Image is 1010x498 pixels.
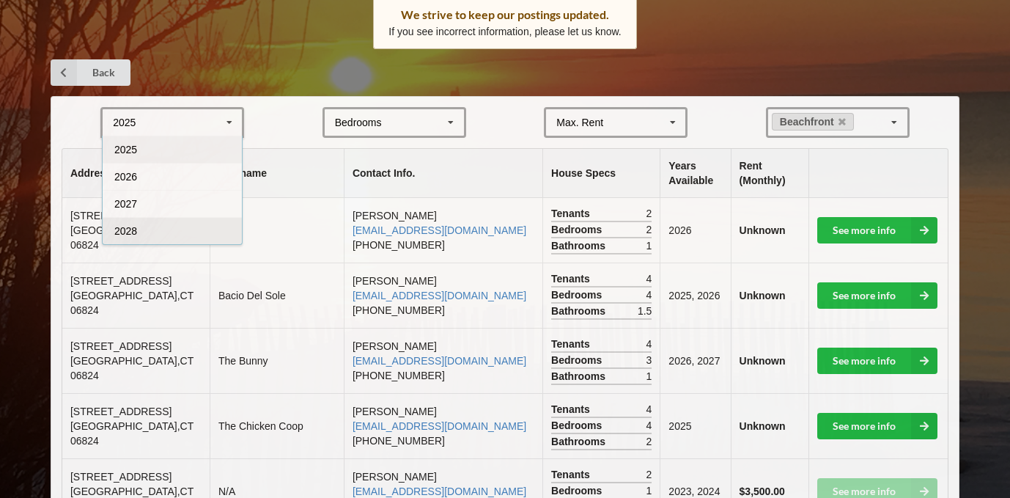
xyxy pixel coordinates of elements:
th: Contact Info. [344,149,542,198]
th: Address [62,149,210,198]
td: [PERSON_NAME] [PHONE_NUMBER] [344,198,542,263]
span: Bathrooms [551,369,609,384]
td: N/A [210,198,344,263]
td: 2026 [660,198,730,263]
span: 1 [646,238,652,253]
td: The Bunny [210,328,344,393]
b: Unknown [740,355,786,367]
td: 2026, 2027 [660,328,730,393]
span: 1 [646,369,652,384]
span: 2 [646,206,652,221]
span: [GEOGRAPHIC_DATA] , CT 06824 [70,420,193,447]
td: 2025, 2026 [660,263,730,328]
a: See more info [817,282,937,309]
span: Bedrooms [551,222,605,237]
span: 4 [646,337,652,351]
th: Nickname [210,149,344,198]
span: Bedrooms [551,288,605,302]
a: See more info [817,413,937,439]
div: 2025 [113,117,136,128]
b: Unknown [740,290,786,301]
span: [STREET_ADDRESS] [70,275,172,287]
span: 2 [646,467,652,482]
span: Tenants [551,271,594,286]
td: [PERSON_NAME] [PHONE_NUMBER] [344,263,542,328]
span: 2025 [114,144,137,155]
span: 4 [646,271,652,286]
span: Bathrooms [551,238,609,253]
th: House Specs [542,149,660,198]
span: Tenants [551,402,594,417]
b: $3,500.00 [740,486,785,497]
span: Bedrooms [551,418,605,433]
td: The Chicken Coop [210,393,344,458]
span: 1 [646,483,652,498]
span: Bathrooms [551,304,609,318]
span: Tenants [551,467,594,482]
span: 2 [646,434,652,449]
span: Bedrooms [551,483,605,498]
td: 2025 [660,393,730,458]
span: Tenants [551,337,594,351]
div: We strive to keep our postings updated. [388,7,622,22]
a: [EMAIL_ADDRESS][DOMAIN_NAME] [353,355,526,367]
span: 2 [646,222,652,237]
span: 4 [646,418,652,433]
td: [PERSON_NAME] [PHONE_NUMBER] [344,328,542,393]
span: [STREET_ADDRESS] [70,471,172,483]
a: [EMAIL_ADDRESS][DOMAIN_NAME] [353,224,526,236]
div: Bedrooms [335,117,382,128]
span: Bathrooms [551,434,609,449]
a: [EMAIL_ADDRESS][DOMAIN_NAME] [353,290,526,301]
span: 2028 [114,225,137,237]
span: 3 [646,353,652,367]
a: [EMAIL_ADDRESS][DOMAIN_NAME] [353,420,526,432]
a: See more info [817,348,937,374]
p: If you see incorrect information, please let us know. [388,24,622,39]
th: Years Available [660,149,730,198]
a: Beachfront [772,113,854,131]
td: [PERSON_NAME] [PHONE_NUMBER] [344,393,542,458]
a: [EMAIL_ADDRESS][DOMAIN_NAME] [353,486,526,497]
div: Max. Rent [556,117,603,128]
span: 2027 [114,198,137,210]
b: Unknown [740,224,786,236]
span: 4 [646,288,652,302]
span: Bedrooms [551,353,605,367]
td: Bacio Del Sole [210,263,344,328]
span: [STREET_ADDRESS] [70,210,172,221]
a: Back [51,59,130,86]
span: Tenants [551,206,594,221]
span: 1.5 [638,304,652,318]
span: [GEOGRAPHIC_DATA] , CT 06824 [70,355,193,381]
a: See more info [817,217,937,243]
span: [GEOGRAPHIC_DATA] , CT 06824 [70,290,193,316]
span: [STREET_ADDRESS] [70,340,172,352]
th: Rent (Monthly) [731,149,808,198]
span: [GEOGRAPHIC_DATA] , CT 06824 [70,224,193,251]
span: [STREET_ADDRESS] [70,406,172,417]
span: 4 [646,402,652,417]
span: 2026 [114,171,137,183]
b: Unknown [740,420,786,432]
